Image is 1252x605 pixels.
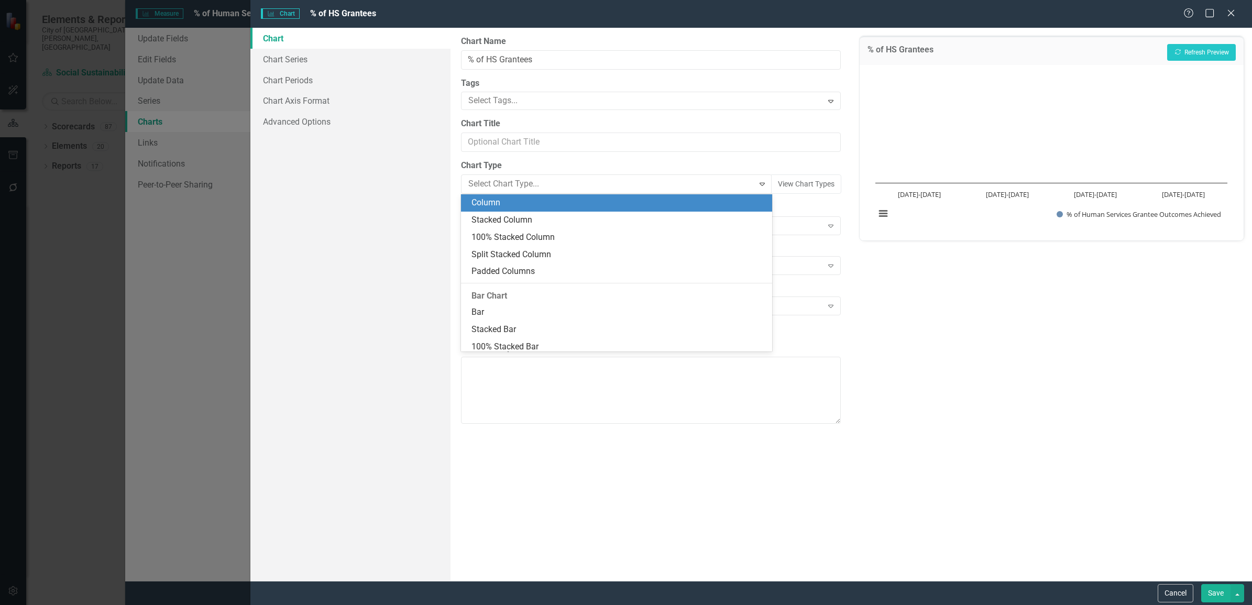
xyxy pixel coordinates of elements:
text: [DATE]-[DATE] [898,190,941,199]
text: [DATE]-[DATE] [986,190,1029,199]
a: Chart Axis Format [250,90,451,111]
label: Chart Name [461,36,841,48]
div: Bar [471,306,765,318]
div: 100% Stacked Bar [471,341,765,353]
h3: % of HS Grantees [867,45,933,58]
a: Chart Periods [250,70,451,91]
input: Optional Chart Title [461,133,841,152]
button: View chart menu, Chart [875,206,890,221]
div: Column [471,197,765,209]
button: Refresh Preview [1167,44,1236,61]
button: View Chart Types [771,174,841,194]
svg: Interactive chart [870,73,1233,230]
div: Stacked Column [471,214,765,226]
div: Stacked Bar [471,324,765,336]
div: Chart. Highcharts interactive chart. [870,73,1233,230]
a: Advanced Options [250,111,451,132]
div: Split Stacked Column [471,249,765,261]
text: [DATE]-[DATE] [1162,190,1205,199]
label: Chart Title [461,118,841,130]
button: Show % of Human Services Grantee Outcomes Achieved [1057,210,1223,219]
div: Bar Chart [461,289,772,304]
a: Chart Series [250,49,451,70]
span: % of HS Grantees [310,8,376,18]
label: Chart Type [461,160,841,172]
div: 100% Stacked Column [471,232,765,244]
label: Tags [461,78,841,90]
text: [DATE]-[DATE] [1074,190,1117,199]
span: Chart [261,8,300,19]
a: Chart [250,28,451,49]
button: Save [1201,584,1231,602]
button: Cancel [1158,584,1193,602]
div: Padded Columns [471,266,765,278]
